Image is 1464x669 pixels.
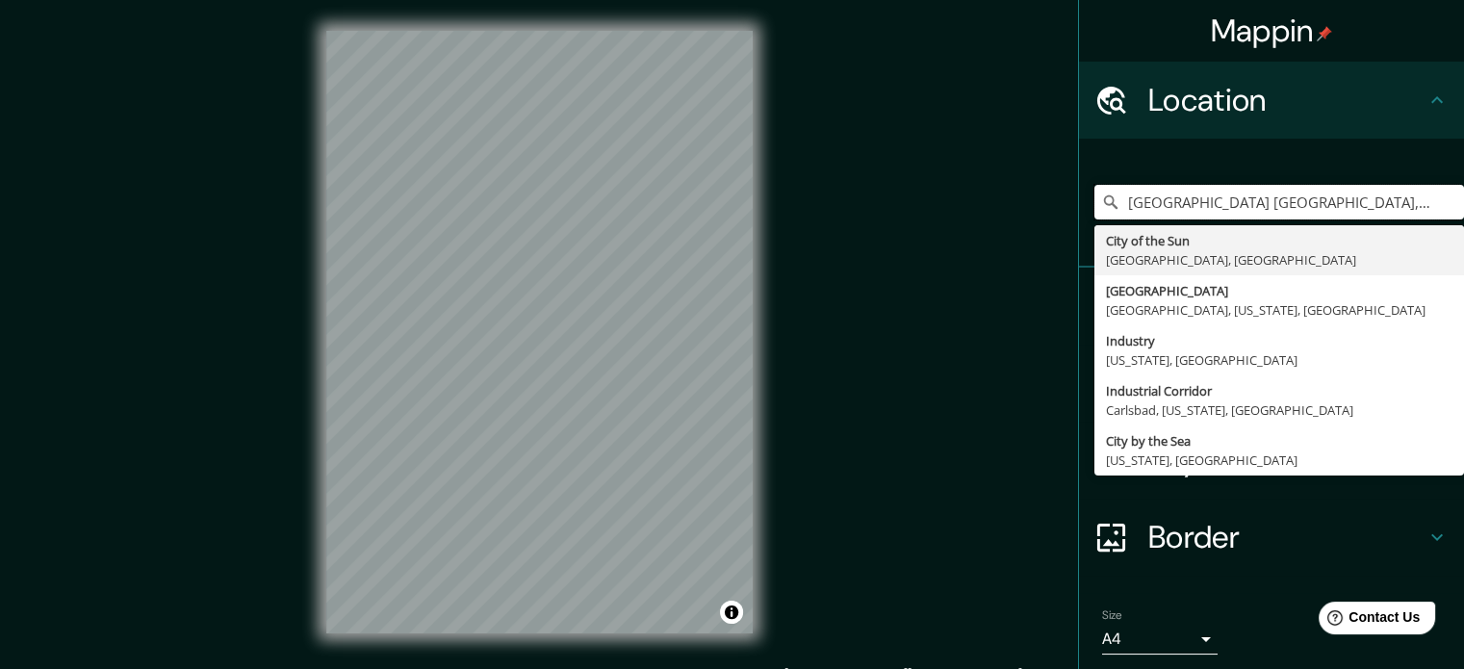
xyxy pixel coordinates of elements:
[1148,81,1425,119] h4: Location
[1211,12,1333,50] h4: Mappin
[1317,26,1332,41] img: pin-icon.png
[326,31,753,633] canvas: Map
[1106,431,1452,450] div: City by the Sea
[1148,518,1425,556] h4: Border
[1293,594,1443,648] iframe: Help widget launcher
[1094,185,1464,219] input: Pick your city or area
[1079,499,1464,576] div: Border
[1106,450,1452,470] div: [US_STATE], [GEOGRAPHIC_DATA]
[720,601,743,624] button: Toggle attribution
[1079,345,1464,422] div: Style
[1106,350,1452,370] div: [US_STATE], [GEOGRAPHIC_DATA]
[1102,607,1122,624] label: Size
[1079,422,1464,499] div: Layout
[1079,62,1464,139] div: Location
[1106,231,1452,250] div: City of the Sun
[1102,624,1218,655] div: A4
[1106,281,1452,300] div: [GEOGRAPHIC_DATA]
[1106,331,1452,350] div: Industry
[1106,300,1452,320] div: [GEOGRAPHIC_DATA], [US_STATE], [GEOGRAPHIC_DATA]
[1079,268,1464,345] div: Pins
[1106,250,1452,270] div: [GEOGRAPHIC_DATA], [GEOGRAPHIC_DATA]
[1106,400,1452,420] div: Carlsbad, [US_STATE], [GEOGRAPHIC_DATA]
[1106,381,1452,400] div: Industrial Corridor
[1148,441,1425,479] h4: Layout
